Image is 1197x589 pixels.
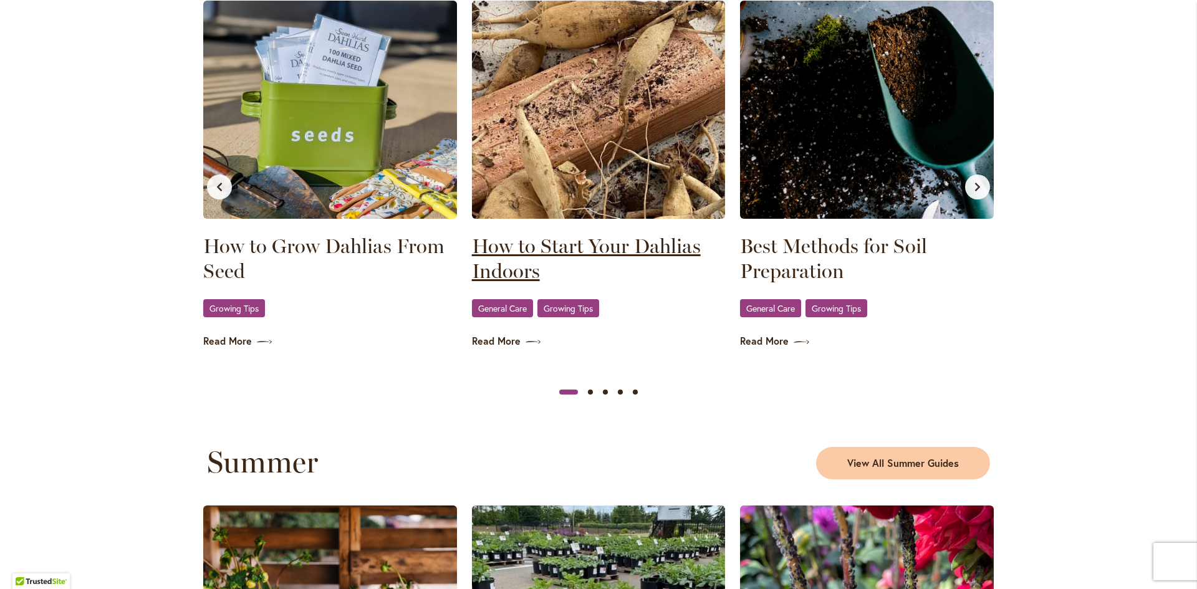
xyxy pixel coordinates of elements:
[740,299,994,319] div: ,
[472,299,533,317] a: General Care
[203,234,457,284] a: How to Grow Dahlias From Seed
[478,304,527,312] span: General Care
[207,444,591,479] h2: Summer
[613,385,628,400] button: Slide 4
[628,385,643,400] button: Slide 5
[544,304,593,312] span: Growing Tips
[965,175,990,199] button: Next slide
[472,334,726,348] a: Read More
[537,299,599,317] a: Growing Tips
[559,385,578,400] button: Slide 1
[740,299,801,317] a: General Care
[209,304,259,312] span: Growing Tips
[472,234,726,284] a: How to Start Your Dahlias Indoors
[472,299,726,319] div: ,
[847,456,959,471] span: View All Summer Guides
[740,1,994,219] img: Soil in a shovel
[812,304,861,312] span: Growing Tips
[203,299,265,317] a: Growing Tips
[816,447,990,479] a: View All Summer Guides
[740,234,994,284] a: Best Methods for Soil Preparation
[805,299,867,317] a: Growing Tips
[583,385,598,400] button: Slide 2
[740,334,994,348] a: Read More
[203,1,457,219] img: Seed Packets displayed in a Seed tin
[598,385,613,400] button: Slide 3
[746,304,795,312] span: General Care
[203,334,457,348] a: Read More
[207,175,232,199] button: Previous slide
